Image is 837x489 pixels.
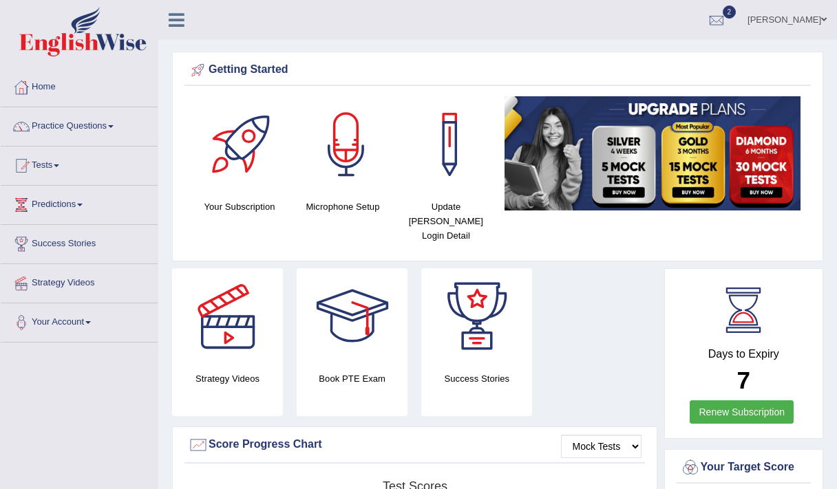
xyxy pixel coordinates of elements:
a: Practice Questions [1,107,158,142]
a: Tests [1,146,158,181]
a: Strategy Videos [1,264,158,298]
a: Your Account [1,303,158,338]
a: Renew Subscription [690,400,794,424]
h4: Your Subscription [195,199,284,214]
h4: Book PTE Exam [297,371,407,386]
a: Home [1,68,158,102]
img: small5.jpg [505,96,801,210]
h4: Update [PERSON_NAME] Login Detail [401,199,491,243]
h4: Strategy Videos [172,371,283,386]
span: 2 [723,6,737,19]
h4: Success Stories [421,371,532,386]
div: Score Progress Chart [188,435,642,455]
a: Success Stories [1,225,158,259]
b: 7 [737,367,750,393]
div: Your Target Score [680,457,808,478]
div: Getting Started [188,60,807,80]
h4: Microphone Setup [298,199,388,214]
a: Predictions [1,186,158,220]
h4: Days to Expiry [680,348,808,360]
